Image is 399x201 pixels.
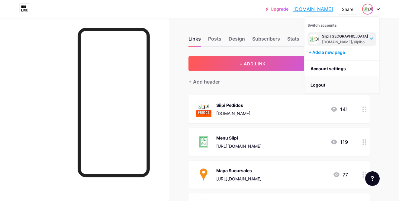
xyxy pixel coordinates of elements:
a: Account settings [304,61,379,77]
span: Switch accounts [307,23,337,28]
div: Design [229,35,245,46]
div: Share [342,6,353,12]
span: + ADD LINK [240,61,265,66]
div: Subscribers [252,35,280,46]
a: [DOMAIN_NAME] [293,5,333,13]
div: Siipi [GEOGRAPHIC_DATA] [322,34,368,39]
div: [DOMAIN_NAME]/siipibolivia [322,40,368,44]
button: + ADD LINK [188,56,317,71]
div: Posts [208,35,221,46]
img: Siipi Pedidos [196,101,211,117]
div: 141 [330,106,348,113]
div: 119 [330,138,348,146]
div: [URL][DOMAIN_NAME] [216,143,262,149]
img: LA BASE [363,4,372,14]
a: Upgrade [265,7,288,12]
div: Stats [287,35,299,46]
div: + Add a new page [309,49,376,55]
img: Mapa Sucursales [196,167,211,183]
img: LA BASE [309,34,320,44]
div: [URL][DOMAIN_NAME] [216,176,262,182]
div: 77 [333,171,348,178]
div: Mapa Sucursales [216,167,262,174]
div: + Add header [188,78,220,85]
li: Logout [304,77,379,93]
div: [DOMAIN_NAME] [216,110,250,117]
img: Menu Siipi [196,134,211,150]
div: Menu Siipi [216,135,262,141]
div: Siipi Pedidos [216,102,250,108]
div: Links [188,35,201,46]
